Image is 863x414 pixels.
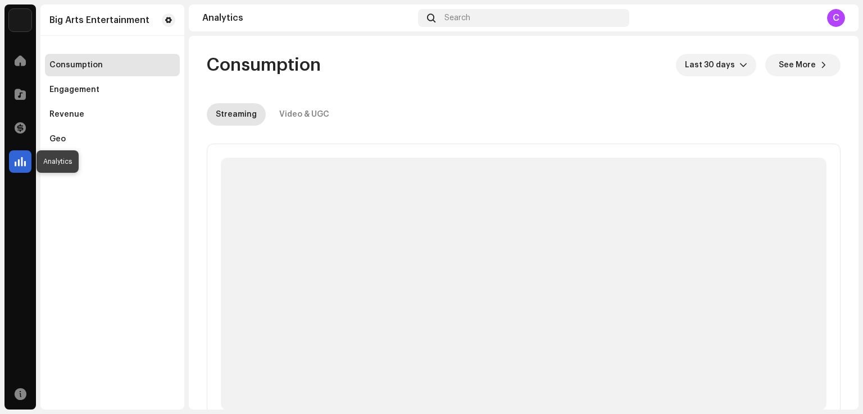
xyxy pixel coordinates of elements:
span: Last 30 days [685,54,739,76]
div: Video & UGC [279,103,329,126]
span: Consumption [207,54,321,76]
div: dropdown trigger [739,54,747,76]
re-m-nav-item: Revenue [45,103,180,126]
div: C [827,9,845,27]
button: See More [765,54,841,76]
span: Search [444,13,470,22]
div: Streaming [216,103,257,126]
div: Engagement [49,85,99,94]
re-m-nav-item: Geo [45,128,180,150]
div: Big Arts Entertainment [49,16,149,25]
re-m-nav-item: Engagement [45,79,180,101]
re-m-nav-item: Consumption [45,54,180,76]
div: Analytics [202,13,414,22]
span: See More [779,54,816,76]
div: Geo [49,135,66,144]
div: Revenue [49,110,84,119]
div: Consumption [49,61,103,70]
img: de0d2825-999c-4937-b35a-9adca56ee094 [9,9,31,31]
